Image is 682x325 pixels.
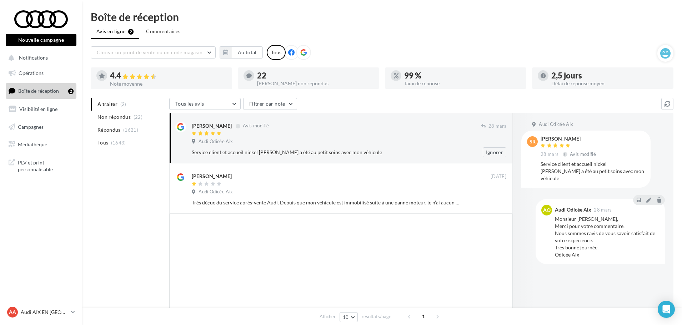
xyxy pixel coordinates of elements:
span: (22) [134,114,142,120]
span: AO [543,207,551,214]
div: Délai de réponse moyen [551,81,668,86]
span: Visibilité en ligne [19,106,57,112]
p: Audi AIX EN [GEOGRAPHIC_DATA] [21,309,68,316]
span: Afficher [320,313,336,320]
span: 28 mars [541,151,558,158]
div: Taux de réponse [404,81,521,86]
span: résultats/page [362,313,391,320]
span: Avis modifié [243,123,269,129]
div: Boîte de réception [91,11,673,22]
button: Au total [220,46,263,59]
span: 28 mars [488,123,506,130]
div: Note moyenne [110,81,226,86]
span: Campagnes [18,123,44,130]
span: 1 [418,311,429,322]
span: Boîte de réception [18,88,59,94]
div: 2,5 jours [551,72,668,80]
span: Audi Odicée Aix [539,121,573,128]
div: [PERSON_NAME] non répondus [257,81,373,86]
span: SR [530,138,536,145]
a: Opérations [4,66,78,81]
button: Au total [232,46,263,59]
button: Filtrer par note [243,98,297,110]
span: Choisir un point de vente ou un code magasin [97,49,202,55]
span: (1621) [123,127,138,133]
button: Choisir un point de vente ou un code magasin [91,46,216,59]
div: 4.4 [110,72,226,80]
div: 22 [257,72,373,80]
div: Service client et accueil nickel [PERSON_NAME] a été au petit soins avec mon véhicule [192,149,460,156]
span: 28 mars [594,208,612,212]
span: Médiathèque [18,141,47,147]
div: Open Intercom Messenger [658,301,675,318]
a: Boîte de réception2 [4,83,78,98]
div: Tous [267,45,286,60]
span: Tous [97,139,108,146]
span: Audi Odicée Aix [199,189,233,195]
div: Audi Odicée Aix [555,207,591,212]
span: AA [9,309,16,316]
span: Opérations [19,70,44,76]
div: [PERSON_NAME] [541,136,597,141]
span: PLV et print personnalisable [18,158,74,173]
span: Avis modifié [570,151,596,157]
div: Très déçue du service après-vente Audi. Depuis que mon véhicule est immobilisé suite à une panne ... [192,199,460,206]
div: Service client et accueil nickel [PERSON_NAME] a été au petit soins avec mon véhicule [541,161,645,182]
span: [DATE] [491,173,506,180]
button: 10 [340,312,358,322]
div: Monsieur [PERSON_NAME], Merci pour votre commentaire. Nous sommes ravis de vous savoir satisfait ... [555,215,659,258]
span: Répondus [97,126,121,133]
span: 10 [343,314,349,320]
a: PLV et print personnalisable [4,155,78,176]
a: Médiathèque [4,137,78,152]
div: 99 % [404,72,521,80]
button: Tous les avis [169,98,241,110]
span: (1643) [111,140,126,146]
button: Nouvelle campagne [6,34,76,46]
div: [PERSON_NAME] [192,122,232,130]
span: Audi Odicée Aix [199,138,233,145]
button: Ignorer [483,147,506,157]
a: Campagnes [4,120,78,134]
span: Notifications [19,55,48,61]
div: 2 [68,88,74,94]
a: Visibilité en ligne [4,102,78,117]
span: Commentaires [146,28,180,35]
a: AA Audi AIX EN [GEOGRAPHIC_DATA] [6,305,76,319]
span: Tous les avis [175,101,204,107]
span: Non répondus [97,113,131,121]
div: [PERSON_NAME] [192,173,232,180]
